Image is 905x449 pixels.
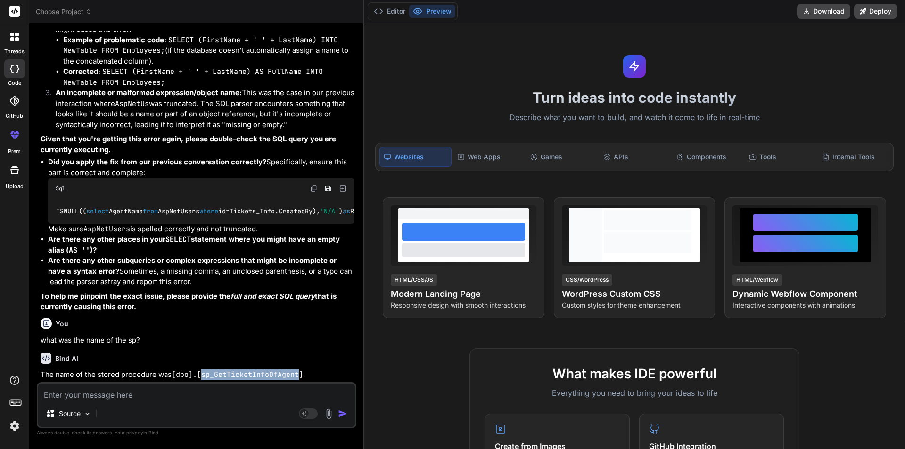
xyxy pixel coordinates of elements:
[310,185,318,192] img: copy
[41,369,354,380] p: The name of the stored procedure was .
[379,147,452,167] div: Websites
[63,35,354,67] li: (if the database doesn't automatically assign a name to the concatenated column).
[48,256,338,276] strong: Are there any other subqueries or complex expressions that might be incomplete or have a syntax e...
[59,409,81,418] p: Source
[485,387,784,399] p: Everything you need to bring your ideas to life
[562,287,708,301] h4: WordPress Custom CSS
[745,147,816,167] div: Tools
[562,301,708,310] p: Custom styles for theme enhancement
[165,235,191,244] code: SELECT
[69,245,90,255] code: AS ''
[370,112,899,124] p: Describe what you want to build, and watch it come to life in real-time
[63,35,166,44] strong: Example of problematic code:
[6,182,24,190] label: Upload
[115,99,149,108] code: AspNetUs
[56,206,404,216] code: ISNULL(( AgentName AspNetUsers id Tickets_Info.CreatedBy), ) Representative
[56,88,242,97] strong: An incomplete or malformed expression/object name:
[485,364,784,384] h2: What makes IDE powerful
[562,274,612,286] div: CSS/WordPress
[4,48,25,56] label: threads
[673,147,744,167] div: Components
[83,224,130,234] code: AspNetUsers
[48,157,266,166] strong: Did you apply the fix from our previous conversation correctly?
[36,7,92,16] span: Choose Project
[48,157,354,178] p: Specifically, ensure this part is correct and complete:
[56,185,66,192] span: Sql
[732,301,878,310] p: Interactive components with animations
[453,147,525,167] div: Web Apps
[527,147,598,167] div: Games
[41,292,338,311] strong: To help me pinpoint the exact issue, please provide the that is currently causing this error.
[83,410,91,418] img: Pick Models
[370,5,409,18] button: Editor
[320,207,339,215] span: 'N/A'
[56,319,68,328] h6: You
[391,287,536,301] h4: Modern Landing Page
[48,235,342,254] strong: Are there any other places in your statement where you might have an empty alias ( )?
[854,4,897,19] button: Deploy
[6,112,23,120] label: GitHub
[321,182,335,195] button: Save file
[230,292,315,301] em: full and exact SQL query
[391,274,437,286] div: HTML/CSS/JS
[600,147,671,167] div: APIs
[797,4,850,19] button: Download
[86,207,109,215] span: select
[8,147,21,155] label: prem
[323,408,334,419] img: attachment
[818,147,889,167] div: Internal Tools
[55,354,78,363] h6: Bind AI
[338,409,347,418] img: icon
[226,207,230,215] span: =
[37,428,356,437] p: Always double-check its answers. Your in Bind
[732,274,782,286] div: HTML/Webflow
[409,5,455,18] button: Preview
[63,67,323,87] code: SELECT (FirstName + ' ' + LastName) AS FullName INTO NewTable FROM Employees;
[343,207,350,215] span: as
[41,335,354,346] p: what was the name of the sp?
[143,207,158,215] span: from
[370,89,899,106] h1: Turn ideas into code instantly
[63,67,100,76] strong: Corrected:
[338,184,347,193] img: Open in Browser
[199,207,218,215] span: where
[732,287,878,301] h4: Dynamic Webflow Component
[41,134,338,154] strong: Given that you're getting this error again, please double-check the SQL query you are currently e...
[48,88,354,130] li: This was the case in our previous interaction where was truncated. The SQL parser encounters some...
[48,224,354,235] p: Make sure is spelled correctly and not truncated.
[48,255,354,287] p: Sometimes, a missing comma, an unclosed parenthesis, or a typo can lead the parser astray and rep...
[8,79,21,87] label: code
[126,430,143,435] span: privacy
[172,370,303,379] code: [dbo].[sp_GetTicketInfoOfAgent]
[391,301,536,310] p: Responsive design with smooth interactions
[63,35,338,56] code: SELECT (FirstName + ' ' + LastName) INTO NewTable FROM Employees;
[7,418,23,434] img: settings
